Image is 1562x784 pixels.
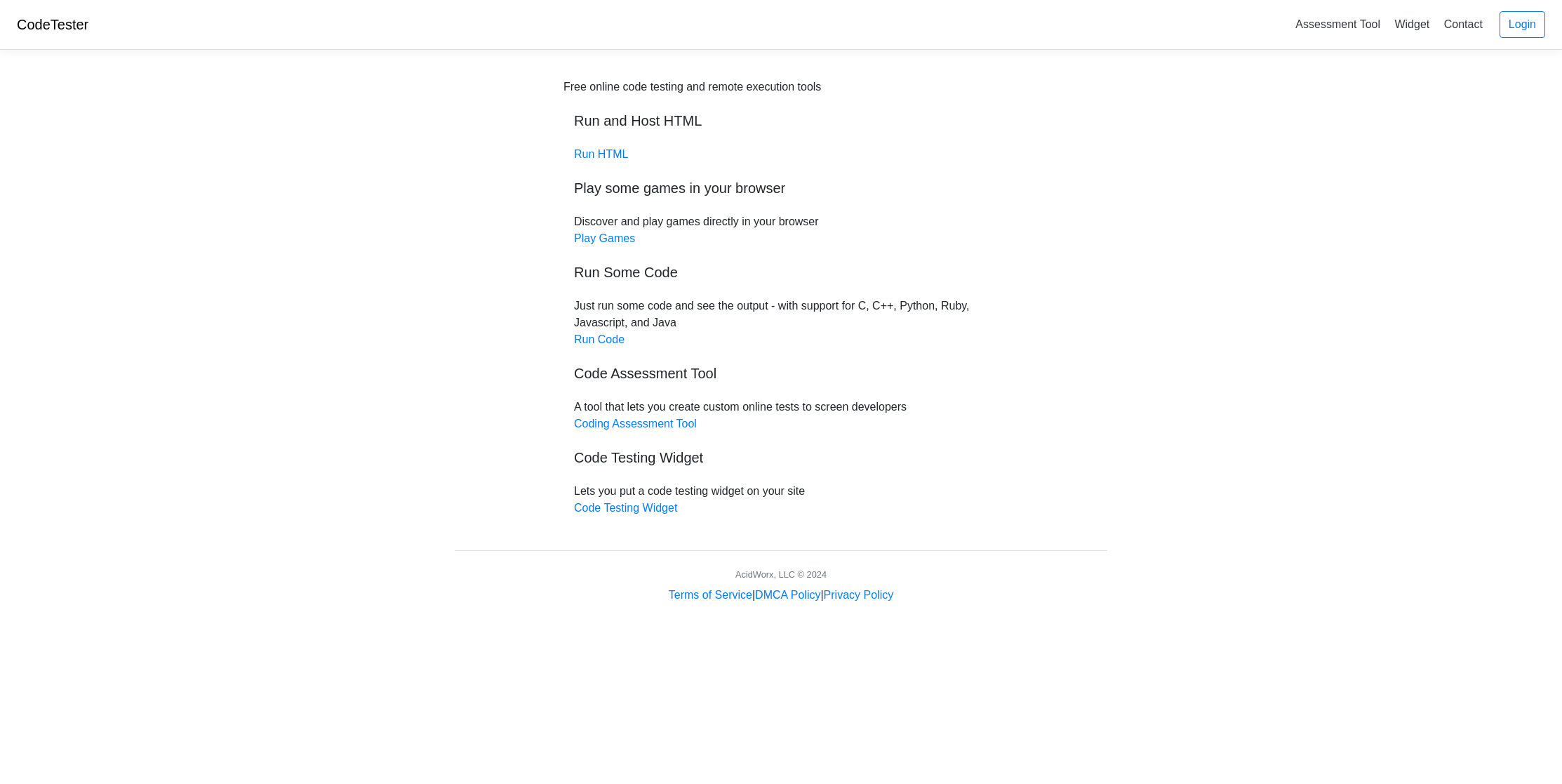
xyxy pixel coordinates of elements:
a: Run HTML [574,148,628,160]
a: DMCA Policy [755,589,820,601]
h5: Run Some Code [574,264,988,281]
a: Privacy Policy [824,589,894,601]
a: Assessment Tool [1290,13,1386,36]
a: CodeTester [17,17,88,32]
h5: Play some games in your browser [574,180,988,197]
a: Play Games [574,232,635,244]
a: Coding Assessment Tool [574,418,697,430]
a: Login [1500,11,1545,38]
a: Terms of Service [669,589,752,601]
h5: Code Assessment Tool [574,365,988,382]
div: Discover and play games directly in your browser Just run some code and see the output - with sup... [563,79,999,517]
a: Widget [1389,13,1435,36]
div: AcidWorx, LLC © 2024 [735,568,827,581]
h5: Run and Host HTML [574,112,988,129]
a: Code Testing Widget [574,502,677,514]
div: | | [669,587,893,604]
div: Free online code testing and remote execution tools [563,79,821,95]
a: Run Code [574,333,625,345]
a: Contact [1438,13,1488,36]
h5: Code Testing Widget [574,449,988,466]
